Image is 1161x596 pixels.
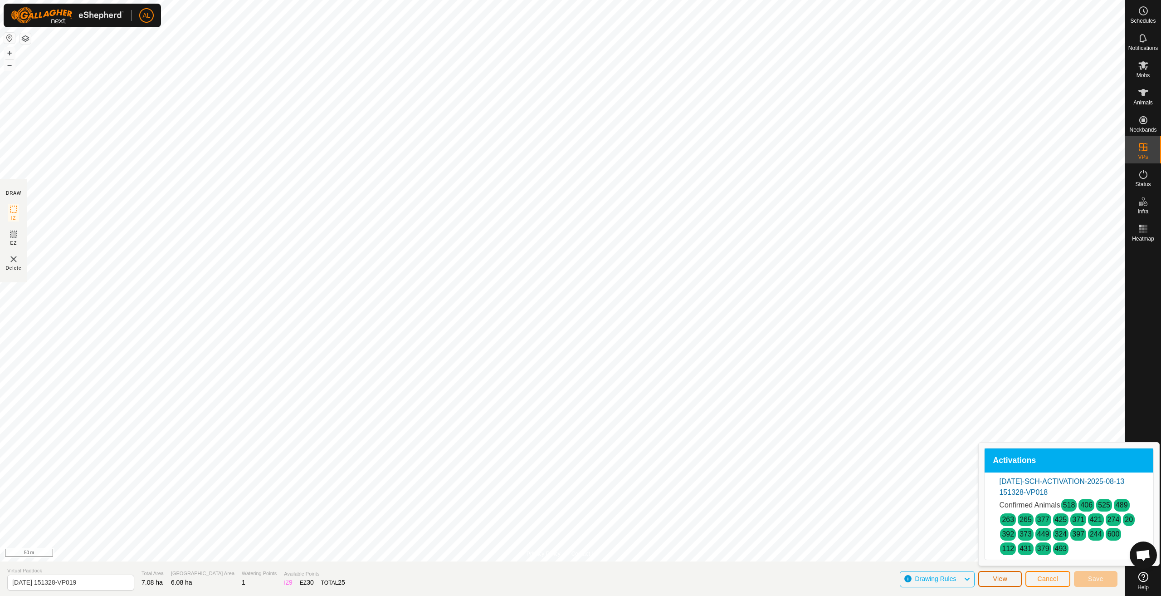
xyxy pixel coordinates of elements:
span: 1 [242,579,245,586]
button: – [4,59,15,70]
a: 425 [1055,516,1067,523]
a: 431 [1020,545,1032,552]
span: VPs [1138,154,1148,160]
button: View [978,571,1022,587]
span: [GEOGRAPHIC_DATA] Area [171,570,234,577]
span: IZ [11,215,16,222]
a: 20 [1125,516,1133,523]
span: Drawing Rules [915,575,956,582]
a: 377 [1037,516,1049,523]
a: 112 [1002,545,1014,552]
button: Cancel [1025,571,1070,587]
span: Cancel [1037,575,1059,582]
span: Notifications [1128,45,1158,51]
span: 30 [307,579,314,586]
span: Schedules [1130,18,1156,24]
button: Map Layers [20,33,31,44]
button: Save [1074,571,1117,587]
span: Virtual Paddock [7,567,134,575]
span: Heatmap [1132,236,1154,241]
div: EZ [300,578,314,587]
span: Confirmed Animals [999,501,1060,509]
span: 25 [338,579,345,586]
a: 489 [1116,501,1128,509]
span: View [993,575,1007,582]
a: Help [1125,568,1161,594]
span: Mobs [1137,73,1150,78]
a: 406 [1080,501,1093,509]
a: Open chat [1130,542,1157,569]
a: 518 [1063,501,1075,509]
span: Save [1088,575,1103,582]
a: 392 [1002,530,1014,538]
a: 600 [1107,530,1120,538]
span: AL [142,11,150,20]
span: Total Area [141,570,164,577]
a: 379 [1037,545,1049,552]
div: TOTAL [321,578,345,587]
span: 7.08 ha [141,579,163,586]
a: 244 [1090,530,1102,538]
a: 373 [1020,530,1032,538]
span: Animals [1133,100,1153,105]
a: 525 [1098,501,1110,509]
button: + [4,48,15,59]
span: Infra [1137,209,1148,214]
span: Help [1137,585,1149,590]
div: IZ [284,578,292,587]
span: Status [1135,182,1151,187]
a: [DATE]-SCH-ACTIVATION-2025-08-13 151328-VP018 [999,478,1124,496]
span: Delete [6,265,22,271]
a: 274 [1107,516,1120,523]
span: 9 [289,579,293,586]
button: Reset Map [4,33,15,44]
span: Neckbands [1129,127,1156,133]
img: Gallagher Logo [11,7,124,24]
span: EZ [10,240,17,246]
img: VP [8,254,19,265]
span: Available Points [284,570,345,578]
a: 265 [1020,516,1032,523]
a: 397 [1072,530,1084,538]
a: 493 [1055,545,1067,552]
a: 371 [1072,516,1084,523]
a: 421 [1090,516,1102,523]
span: Watering Points [242,570,277,577]
span: Activations [993,457,1036,465]
a: 263 [1002,516,1014,523]
a: 324 [1055,530,1067,538]
a: Contact Us [571,550,598,558]
div: DRAW [6,190,21,197]
a: 449 [1037,530,1049,538]
span: 6.08 ha [171,579,192,586]
a: Privacy Policy [527,550,561,558]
